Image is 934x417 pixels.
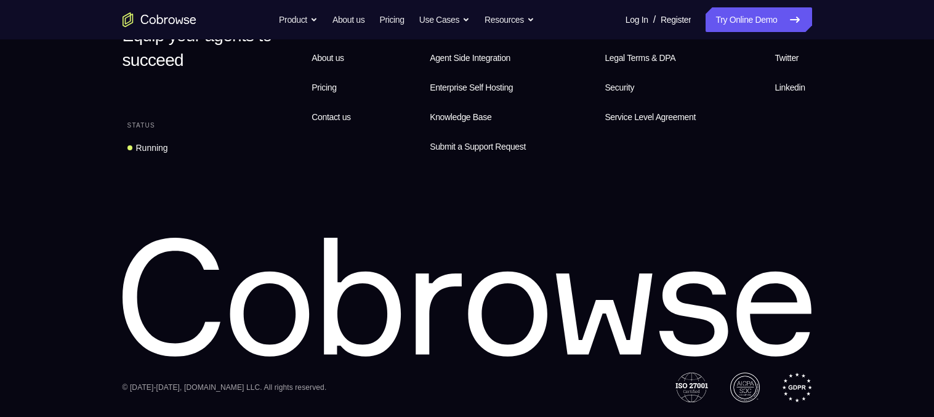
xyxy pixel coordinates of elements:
[770,75,811,100] a: Linkedin
[706,7,811,32] a: Try Online Demo
[605,110,696,124] span: Service Level Agreement
[430,139,526,154] span: Submit a Support Request
[425,46,531,70] a: Agent Side Integration
[312,53,344,63] span: About us
[605,83,634,92] span: Security
[775,83,805,92] span: Linkedin
[123,117,160,134] div: Status
[419,7,470,32] button: Use Cases
[653,12,656,27] span: /
[600,46,701,70] a: Legal Terms & DPA
[123,12,196,27] a: Go to the home page
[430,80,526,95] span: Enterprise Self Hosting
[425,105,531,129] a: Knowledge Base
[279,7,318,32] button: Product
[425,75,531,100] a: Enterprise Self Hosting
[312,83,336,92] span: Pricing
[123,137,173,159] a: Running
[425,134,531,159] a: Submit a Support Request
[430,51,526,65] span: Agent Side Integration
[307,46,355,70] a: About us
[379,7,404,32] a: Pricing
[775,53,799,63] span: Twitter
[312,112,350,122] span: Contact us
[430,112,491,122] span: Knowledge Base
[307,105,355,129] a: Contact us
[332,7,364,32] a: About us
[600,105,701,129] a: Service Level Agreement
[782,373,812,402] img: GDPR
[485,7,534,32] button: Resources
[123,381,327,394] div: © [DATE]-[DATE], [DOMAIN_NAME] LLC. All rights reserved.
[661,7,691,32] a: Register
[307,75,355,100] a: Pricing
[730,373,760,402] img: AICPA SOC
[136,142,168,154] div: Running
[600,75,701,100] a: Security
[770,46,811,70] a: Twitter
[605,53,675,63] span: Legal Terms & DPA
[675,373,707,402] img: ISO
[626,7,648,32] a: Log In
